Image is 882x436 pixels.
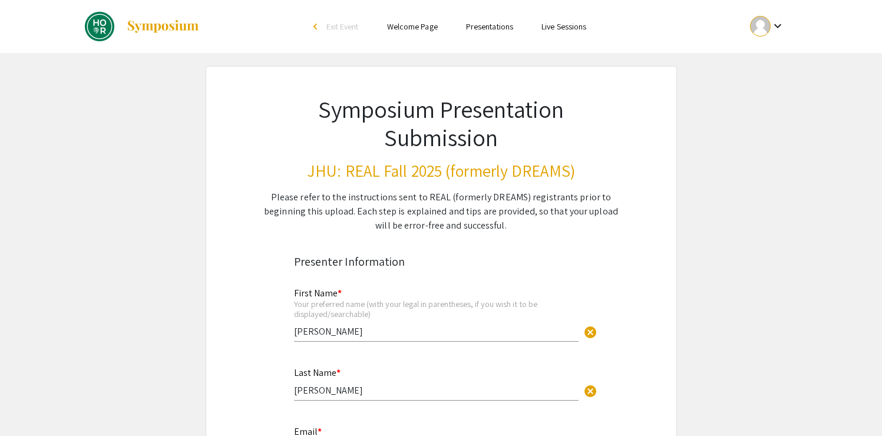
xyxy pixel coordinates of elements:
mat-icon: Expand account dropdown [771,19,785,33]
div: Your preferred name (with your legal in parentheses, if you wish it to be displayed/searchable) [294,299,579,319]
button: Expand account dropdown [738,13,797,39]
img: Symposium by ForagerOne [126,19,200,34]
iframe: Chat [9,383,50,427]
div: Presenter Information [294,253,589,270]
h1: Symposium Presentation Submission [263,95,619,151]
a: Welcome Page [387,21,438,32]
a: JHU: REAL Fall 2025 (formerly DREAMS) [85,12,200,41]
mat-label: First Name [294,287,342,299]
a: Live Sessions [541,21,586,32]
input: Type Here [294,384,579,397]
span: cancel [583,325,597,339]
img: JHU: REAL Fall 2025 (formerly DREAMS) [85,12,114,41]
span: Exit Event [326,21,359,32]
div: Please refer to the instructions sent to REAL (formerly DREAMS) registrants prior to beginning th... [263,190,619,233]
button: Clear [579,378,602,402]
a: Presentations [466,21,513,32]
button: Clear [579,319,602,343]
h3: JHU: REAL Fall 2025 (formerly DREAMS) [263,161,619,181]
div: arrow_back_ios [313,23,321,30]
input: Type Here [294,325,579,338]
span: cancel [583,384,597,398]
mat-label: Last Name [294,366,341,379]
